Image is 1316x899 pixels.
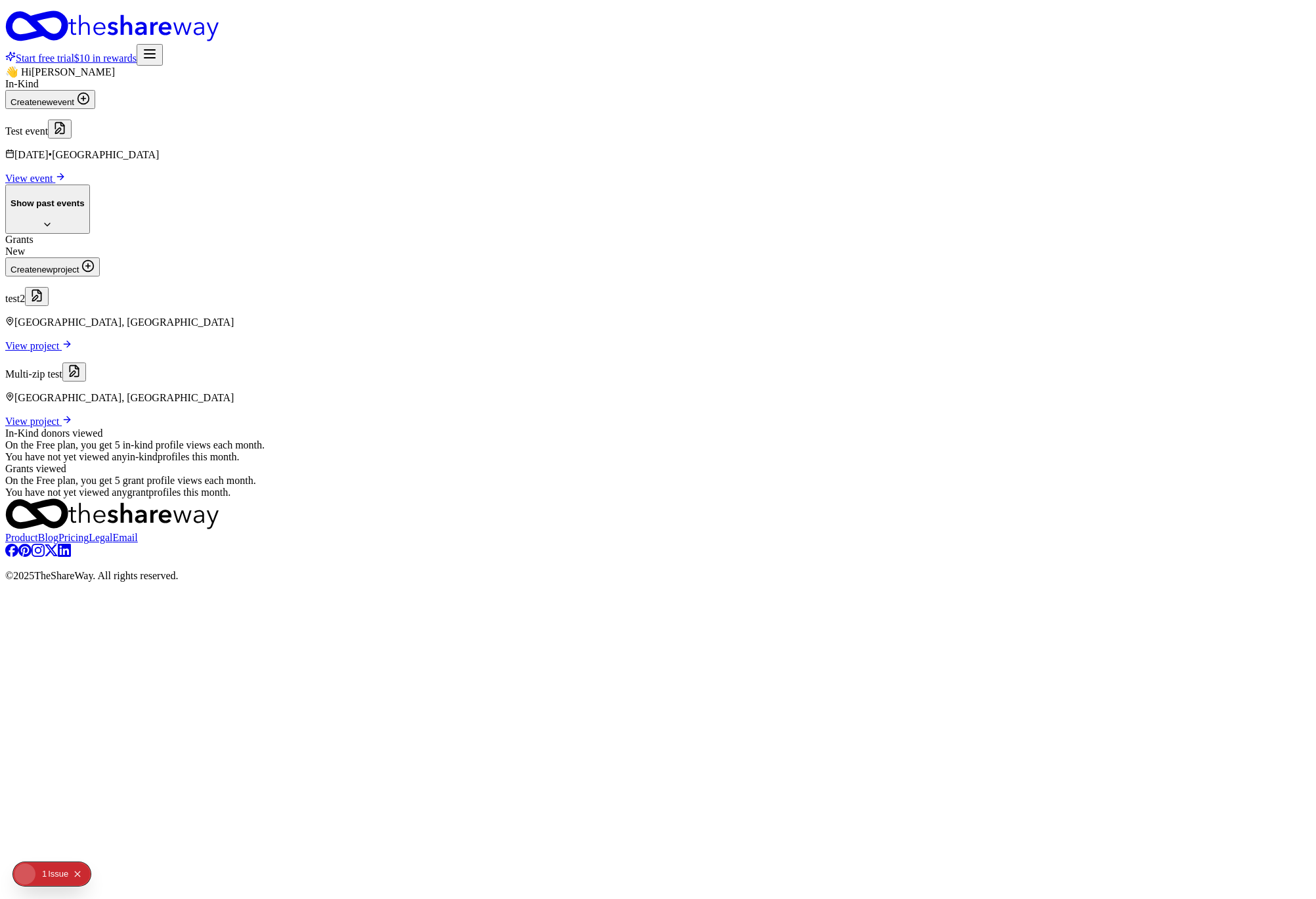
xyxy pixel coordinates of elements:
[5,392,1311,404] p: [GEOGRAPHIC_DATA], [GEOGRAPHIC_DATA]
[5,487,1311,498] div: You have not yet viewed any grant profiles this month.
[5,125,48,137] span: Test event
[5,173,66,184] a: View event
[5,451,1311,463] div: You have not yet viewed any in-kind profiles this month.
[5,246,1311,257] div: New
[5,340,72,351] a: View project
[5,293,25,304] span: test2
[5,463,1311,475] div: Grants viewed
[113,532,138,543] a: Email
[5,428,1311,439] div: In-Kind donors viewed
[5,416,62,427] span: View
[5,78,39,89] span: In-Kind
[58,532,89,543] a: Pricing
[74,53,137,64] a: $10 in rewards
[37,97,53,107] span: new
[5,11,1311,44] a: Home
[5,340,62,351] span: View
[5,257,100,276] button: Createnewproject
[38,532,58,543] a: Blog
[5,66,1311,78] div: 👋 Hi [PERSON_NAME]
[5,90,95,109] button: Createnewevent
[89,532,112,543] a: Legal
[5,475,1311,487] div: On the Free plan, you get 5 grant profile views each month.
[5,532,38,543] a: Product
[5,234,33,245] span: Grants
[30,416,59,427] span: project
[5,368,62,380] span: Multi-zip test
[30,173,53,184] span: event
[5,439,1311,451] div: On the Free plan, you get 5 in-kind profile views each month.
[37,265,53,274] span: new
[52,149,159,160] span: [GEOGRAPHIC_DATA]
[11,198,85,208] h4: Show past events
[5,173,55,184] span: View
[5,532,1311,544] nav: quick links
[5,185,90,234] button: Show past events
[30,340,59,351] span: project
[5,317,1311,328] p: [GEOGRAPHIC_DATA], [GEOGRAPHIC_DATA]
[5,149,1311,161] p: [DATE] •
[5,570,1311,582] p: © 2025 TheShareWay. All rights reserved.
[5,53,74,64] a: Start free trial
[5,416,72,427] a: View project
